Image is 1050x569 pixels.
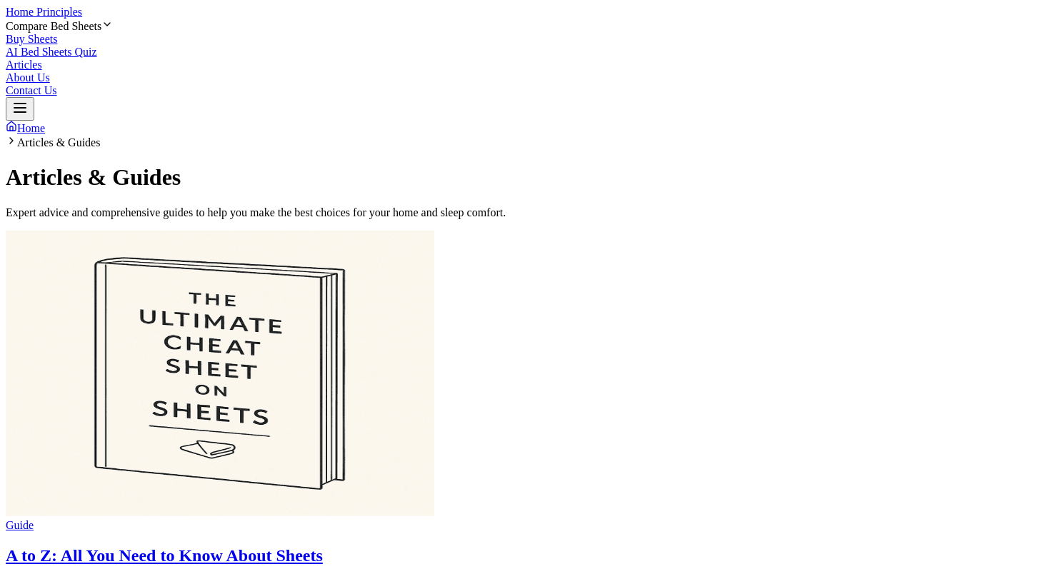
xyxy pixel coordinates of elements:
span: Guide [6,519,34,531]
a: Articles [6,59,42,71]
a: Home Principles [6,6,82,18]
h2: A to Z: All You Need to Know About Sheets [6,546,1044,565]
div: Compare Bed Sheets [6,19,1044,33]
span: Articles & Guides [17,136,100,148]
a: Contact Us [6,84,57,96]
a: AI Bed Sheets Quiz [6,46,97,58]
nav: Breadcrumb [6,121,1044,149]
h1: Articles & Guides [6,164,1044,191]
p: Expert advice and comprehensive guides to help you make the best choices for your home and sleep ... [6,206,1044,219]
img: A to Z: All You Need to Know About Sheets [6,231,434,516]
a: Buy Sheets [6,33,57,45]
a: Home [6,122,45,134]
a: About Us [6,71,50,84]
